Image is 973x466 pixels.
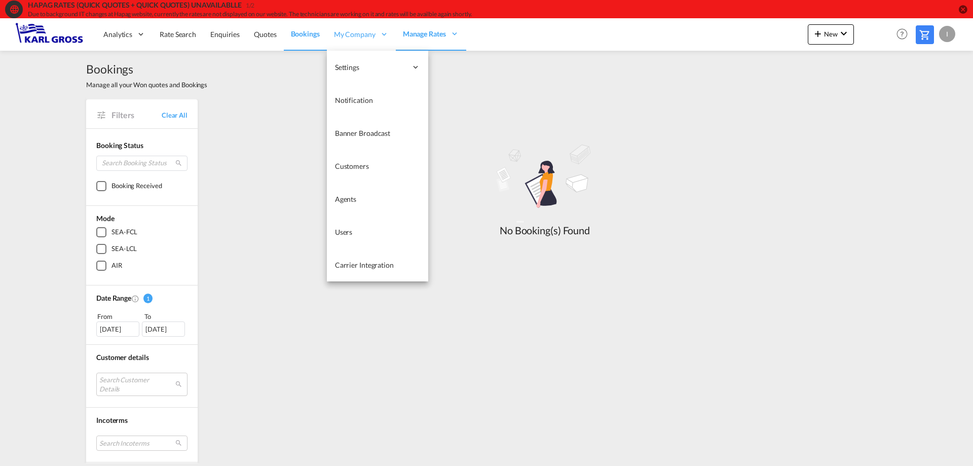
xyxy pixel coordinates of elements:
[162,111,188,120] a: Clear All
[96,18,153,51] div: Analytics
[893,25,916,44] div: Help
[327,216,428,248] a: Users
[291,29,320,38] span: Bookings
[96,311,188,337] span: From To [DATE][DATE]
[254,30,276,39] span: Quotes
[96,294,131,302] span: Date Range
[203,18,247,51] a: Enquiries
[96,321,139,337] div: [DATE]
[327,51,428,84] div: Settings
[96,311,141,321] div: From
[96,416,128,424] span: Incoterms
[327,150,428,183] a: Customers
[96,141,143,150] span: Booking Status
[284,18,327,51] a: Bookings
[246,2,255,10] div: 1/2
[812,27,824,40] md-icon: icon-plus 400-fg
[335,96,373,104] span: Notification
[838,27,850,40] md-icon: icon-chevron-down
[96,227,188,237] md-checkbox: SEA-FCL
[86,80,207,89] span: Manage all your Won quotes and Bookings
[111,244,137,254] div: SEA-LCL
[396,18,466,51] div: Manage Rates
[143,294,153,303] span: 1
[86,61,207,77] span: Bookings
[335,195,356,203] span: Agents
[335,162,369,170] span: Customers
[143,311,188,321] div: To
[812,30,850,38] span: New
[327,18,396,51] div: My Company
[96,352,188,363] div: Customer details
[247,18,283,51] a: Quotes
[103,29,132,40] span: Analytics
[334,29,376,40] span: My Company
[335,261,394,269] span: Carrier Integration
[96,214,115,223] span: Mode
[808,24,854,45] button: icon-plus 400-fgNewicon-chevron-down
[893,25,911,43] span: Help
[111,227,137,237] div: SEA-FCL
[9,4,19,14] md-icon: icon-web
[327,84,428,117] a: Notification
[142,321,185,337] div: [DATE]
[28,10,824,19] div: Due to background IT changes at Hapag website, currently the rates are not displayed on our websi...
[335,62,407,73] span: Settings
[210,30,240,39] span: Enquiries
[327,183,428,216] a: Agents
[327,117,428,150] a: Banner Broadcast
[96,156,188,171] input: Search Booking Status
[160,30,196,39] span: Rate Search
[96,244,188,254] md-checkbox: SEA-LCL
[469,139,621,223] md-icon: assets/icons/custom/empty_shipments.svg
[175,159,182,167] md-icon: icon-magnify
[939,26,955,42] div: I
[96,140,188,151] div: Booking Status
[335,228,353,236] span: Users
[15,23,84,46] img: 3269c73066d711f095e541db4db89301.png
[111,110,162,121] span: Filters
[403,29,446,39] span: Manage Rates
[111,261,122,271] div: AIR
[111,181,162,191] div: Booking Received
[96,261,188,271] md-checkbox: AIR
[153,18,203,51] a: Rate Search
[958,4,968,14] button: icon-close-circle
[131,295,139,303] md-icon: Created On
[469,223,621,237] div: No Booking(s) Found
[96,353,148,362] span: Customer details
[327,248,428,281] a: Carrier Integration
[335,129,390,137] span: Banner Broadcast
